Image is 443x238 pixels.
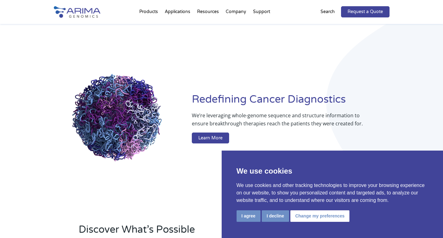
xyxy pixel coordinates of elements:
img: Arima-Genomics-logo [54,6,100,18]
p: We’re leveraging whole-genome sequence and structure information to ensure breakthrough therapies... [192,111,364,133]
button: I decline [262,210,289,222]
p: Search [321,8,335,16]
button: Change my preferences [290,210,350,222]
a: Request a Quote [341,6,390,17]
a: Learn More [192,133,229,144]
button: I agree [237,210,261,222]
p: We use cookies and other tracking technologies to improve your browsing experience on our website... [237,182,428,204]
h1: Redefining Cancer Diagnostics [192,92,389,111]
p: We use cookies [237,166,428,177]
